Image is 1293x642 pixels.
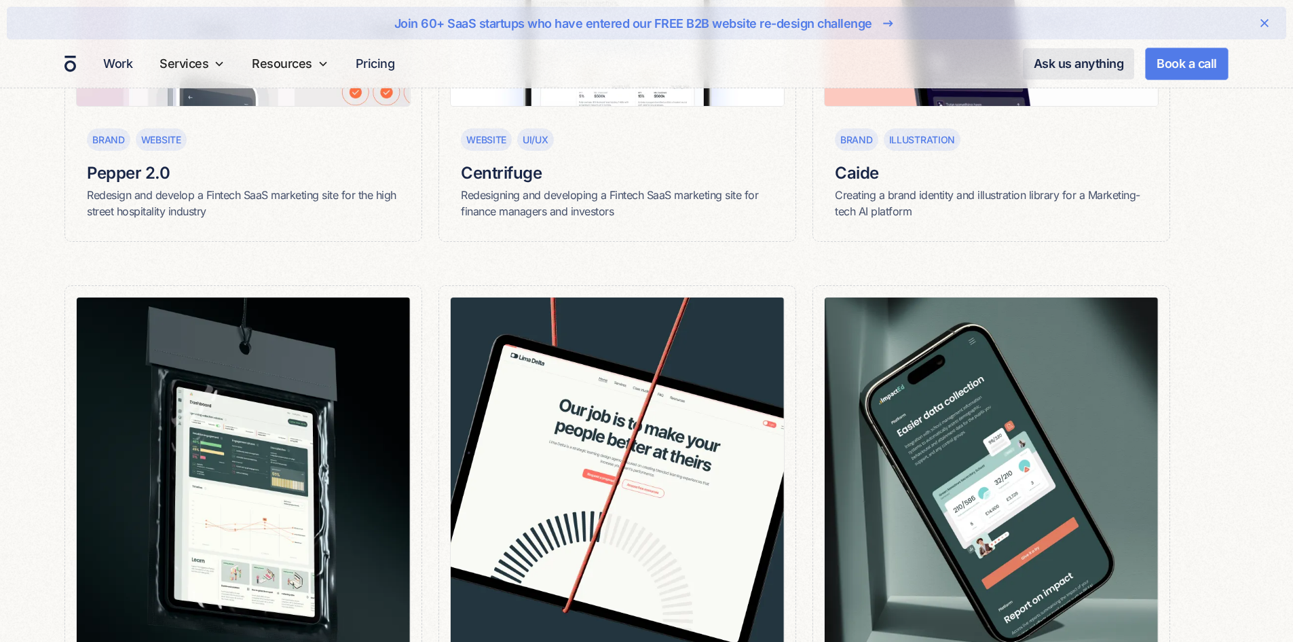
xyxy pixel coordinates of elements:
a: Pricing [350,50,400,77]
div: Redesign and develop a Fintech SaaS marketing site for the high street hospitality industry [87,187,400,219]
div: Creating a brand identity and illustration library for a Marketing-tech AI platform [835,187,1148,219]
a: Work [98,50,138,77]
h6: Pepper 2.0 [87,162,400,185]
a: Ask us anything [1023,48,1135,79]
div: Website [141,132,181,147]
div: Brand [840,132,873,147]
h6: Caide [835,162,1148,185]
div: Brand [92,132,125,147]
div: Redesigning and developing a Fintech SaaS marketing site for finance managers and investors [461,187,774,219]
div: Services [154,39,230,88]
a: Join 60+ SaaS startups who have entered our FREE B2B website re-design challenge [50,12,1243,34]
div: Resources [246,39,334,88]
a: Book a call [1145,48,1229,80]
div: Resources [252,54,312,73]
div: Join 60+ SaaS startups who have entered our FREE B2B website re-design challenge [394,14,872,33]
div: Services [160,54,208,73]
div: Illustration [889,132,955,147]
div: UI/UX [523,132,548,147]
h6: Centrifuge [461,162,774,185]
div: Website [466,132,506,147]
a: home [64,55,76,73]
